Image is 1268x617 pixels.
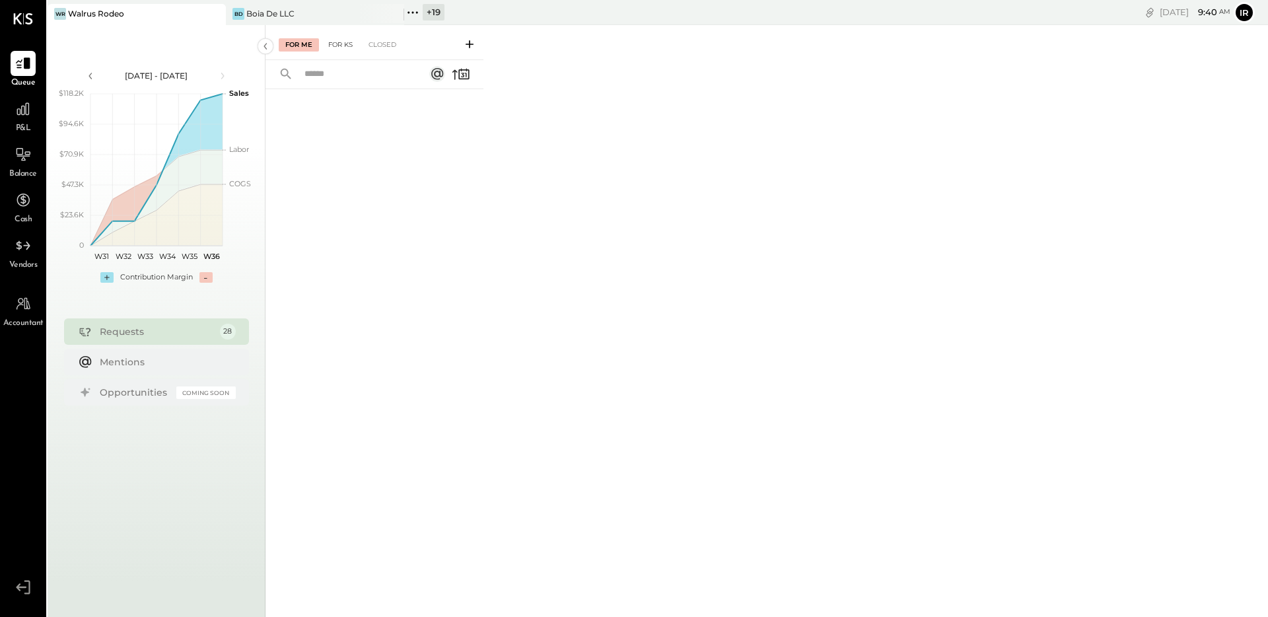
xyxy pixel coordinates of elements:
text: W31 [94,252,108,261]
a: P&L [1,96,46,135]
text: COGS [229,179,251,188]
a: Accountant [1,291,46,330]
div: Coming Soon [176,386,236,399]
div: For KS [322,38,359,52]
div: - [199,272,213,283]
div: + 19 [423,4,444,20]
text: Labor [229,145,249,154]
span: Cash [15,214,32,226]
span: Queue [11,77,36,89]
text: $47.3K [61,180,84,189]
text: W33 [137,252,153,261]
div: For Me [279,38,319,52]
text: W35 [182,252,197,261]
a: Cash [1,188,46,226]
text: $70.9K [59,149,84,159]
text: $23.6K [60,210,84,219]
div: Requests [100,325,213,338]
text: $94.6K [59,119,84,128]
div: 28 [220,324,236,340]
div: Mentions [100,355,229,369]
div: + [100,272,114,283]
span: Accountant [3,318,44,330]
div: Walrus Rodeo [68,8,124,19]
text: W34 [159,252,176,261]
text: $118.2K [59,89,84,98]
div: Closed [362,38,403,52]
div: Contribution Margin [120,272,193,283]
div: copy link [1143,5,1156,19]
div: [DATE] [1160,6,1230,18]
div: WR [54,8,66,20]
text: Sales [229,89,249,98]
text: W36 [203,252,219,261]
div: Opportunities [100,386,170,399]
div: BD [232,8,244,20]
a: Balance [1,142,46,180]
a: Queue [1,51,46,89]
span: Balance [9,168,37,180]
text: 0 [79,240,84,250]
span: Vendors [9,260,38,272]
div: Boia De LLC [246,8,295,19]
button: Ir [1234,2,1255,23]
div: [DATE] - [DATE] [100,70,213,81]
text: W32 [116,252,131,261]
span: P&L [16,123,31,135]
a: Vendors [1,233,46,272]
